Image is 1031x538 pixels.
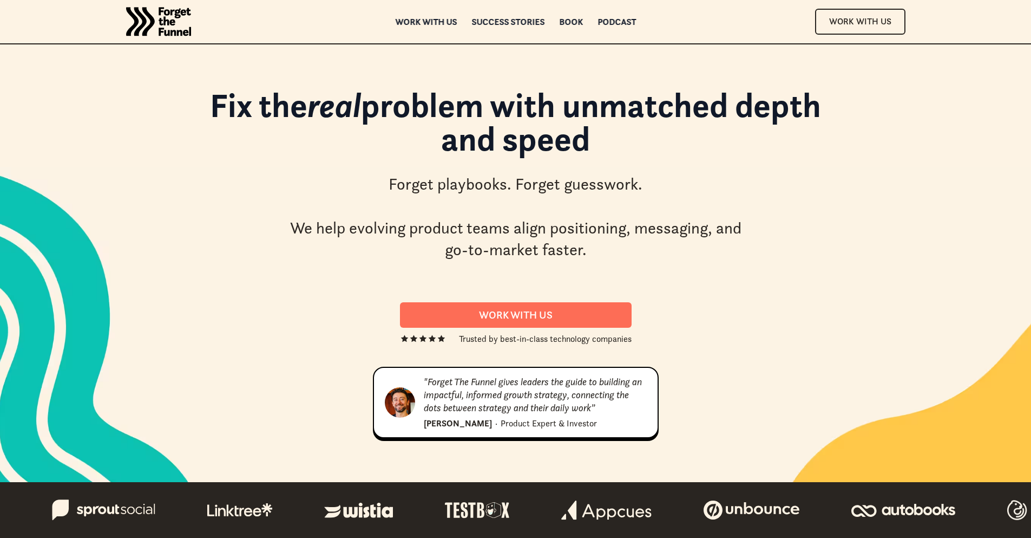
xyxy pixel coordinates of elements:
div: Product Expert & Investor [501,417,597,430]
a: Book [559,18,583,25]
a: Work With Us [815,9,905,34]
div: Forget playbooks. Forget guesswork. We help evolving product teams align positioning, messaging, ... [286,173,746,261]
div: Work With us [413,309,619,321]
a: Work With us [400,302,632,328]
a: Work with us [395,18,457,25]
div: "Forget The Funnel gives leaders the guide to building an impactful, informed growth strategy, co... [424,375,647,414]
div: [PERSON_NAME] [424,417,492,430]
div: Trusted by best-in-class technology companies [459,332,632,345]
a: Success Stories [471,18,544,25]
h1: Fix the problem with unmatched depth and speed [191,88,840,167]
em: real [307,84,361,126]
a: Podcast [597,18,636,25]
div: · [495,417,497,430]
